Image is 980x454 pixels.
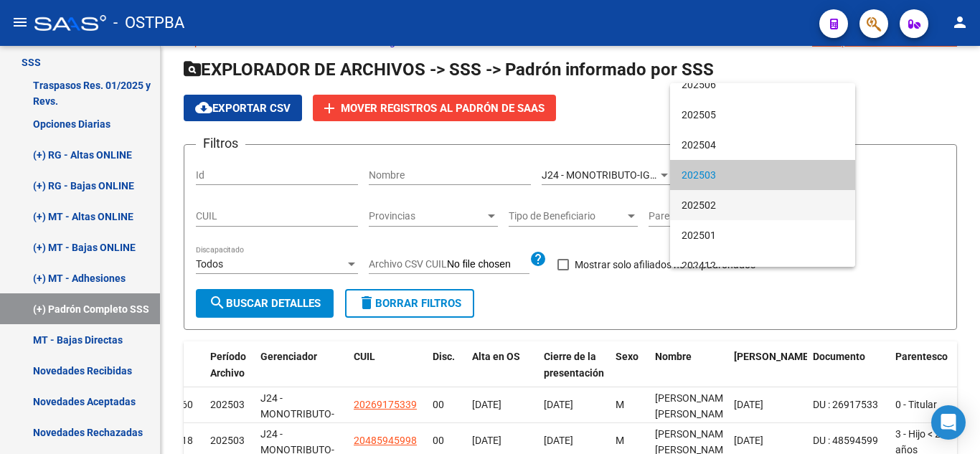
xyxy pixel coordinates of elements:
[931,405,966,440] div: Open Intercom Messenger
[682,130,844,160] span: 202504
[682,70,844,100] span: 202506
[682,220,844,250] span: 202501
[682,250,844,280] span: 202412
[682,160,844,190] span: 202503
[682,100,844,130] span: 202505
[682,190,844,220] span: 202502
